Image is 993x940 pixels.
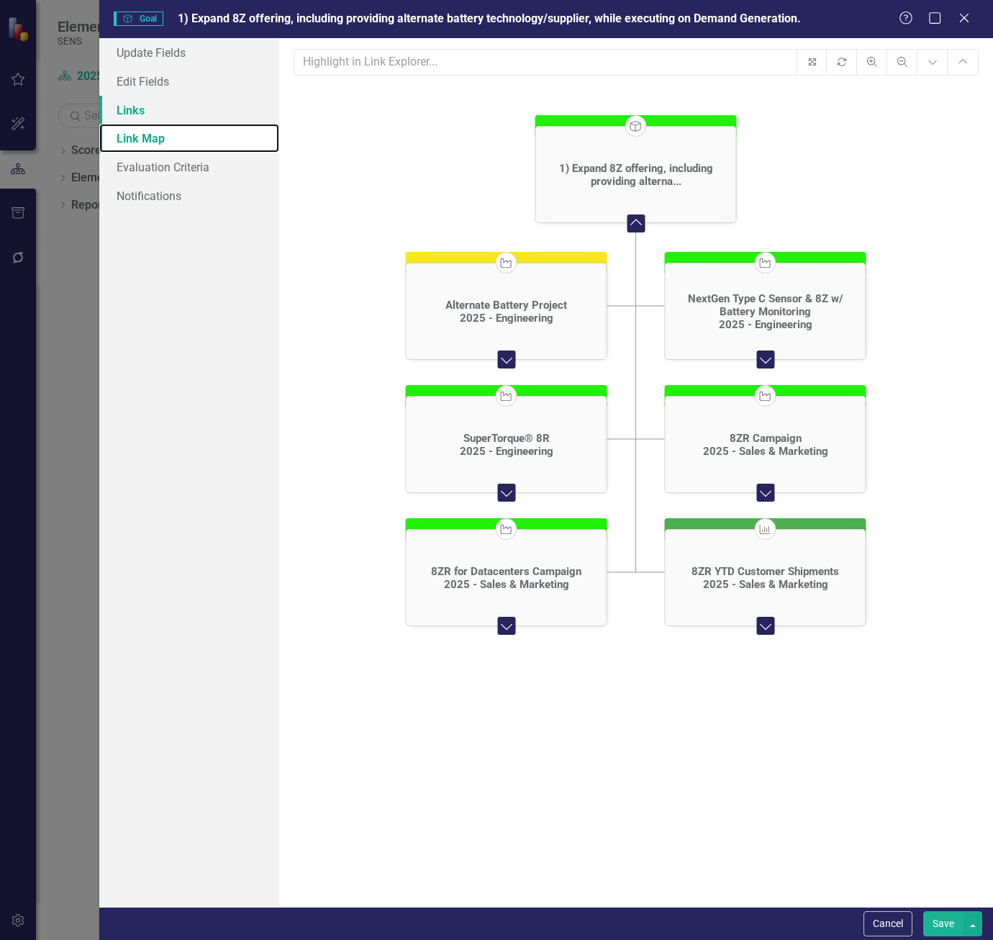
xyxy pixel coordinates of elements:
span: 2025 - Engineering [456,312,557,325]
a: Links [99,96,279,125]
span: 2025 - Sales & Marketing [699,578,832,591]
a: 8ZR YTD Customer Shipments [688,565,843,578]
div: 1) Expand 8Z offering, including providing alterna... [540,162,733,188]
div: 8ZR YTD Customer Shipments [692,565,839,578]
span: 2025 - Sales & Marketing [440,578,573,591]
a: Evaluation Criteria [99,153,279,181]
a: Update Fields [99,38,279,67]
div: SuperTorque® 8R [463,432,550,445]
button: Save [923,911,963,936]
span: 2025 - Engineering [456,445,557,458]
a: 8ZR Campaign [726,432,805,445]
a: Edit Fields [99,67,279,96]
div: 8ZR for Datacenters Campaign [431,565,581,578]
input: Highlight in Link Explorer... [294,49,798,76]
a: Link Map [99,124,279,153]
a: 1) Expand 8Z offering, including providing alterna... [536,162,736,188]
span: 2025 - Sales & Marketing [699,445,832,458]
a: SuperTorque® 8R [460,432,553,445]
div: NextGen Type C Sensor & 8Z w/ Battery Monitoring [669,292,862,318]
a: NextGen Type C Sensor & 8Z w/ Battery Monitoring [666,292,866,318]
span: 2025 - Engineering [715,318,816,331]
span: 1) Expand 8Z offering, including providing alternate battery technology/supplier, while executing... [178,12,801,25]
div: 8ZR Campaign [730,432,802,445]
a: 8ZR for Datacenters Campaign [427,565,585,578]
a: Notifications [99,181,279,210]
span: Goal [114,12,163,26]
button: Cancel [863,911,912,936]
a: Alternate Battery Project [442,299,571,312]
div: Alternate Battery Project [445,299,567,312]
